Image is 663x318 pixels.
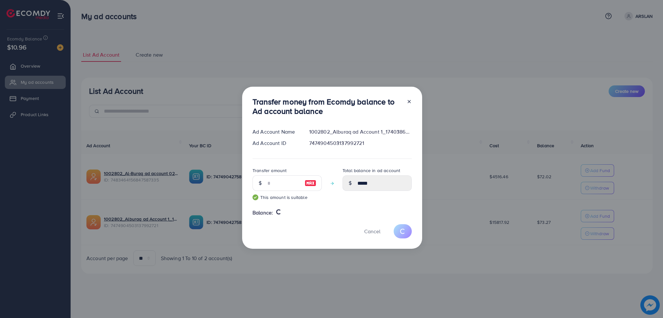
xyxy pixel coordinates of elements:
[304,139,417,147] div: 7474904503137992721
[253,194,258,200] img: guide
[247,128,304,136] div: Ad Account Name
[253,167,287,174] label: Transfer amount
[253,194,322,201] small: This amount is suitable
[253,97,401,116] h3: Transfer money from Ecomdy balance to Ad account balance
[304,128,417,136] div: 1002802_Alburaq ad Account 1_1740386843243
[253,209,273,216] span: Balance:
[305,179,316,187] img: image
[356,224,388,238] button: Cancel
[247,139,304,147] div: Ad Account ID
[343,167,400,174] label: Total balance in ad account
[364,228,380,235] span: Cancel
